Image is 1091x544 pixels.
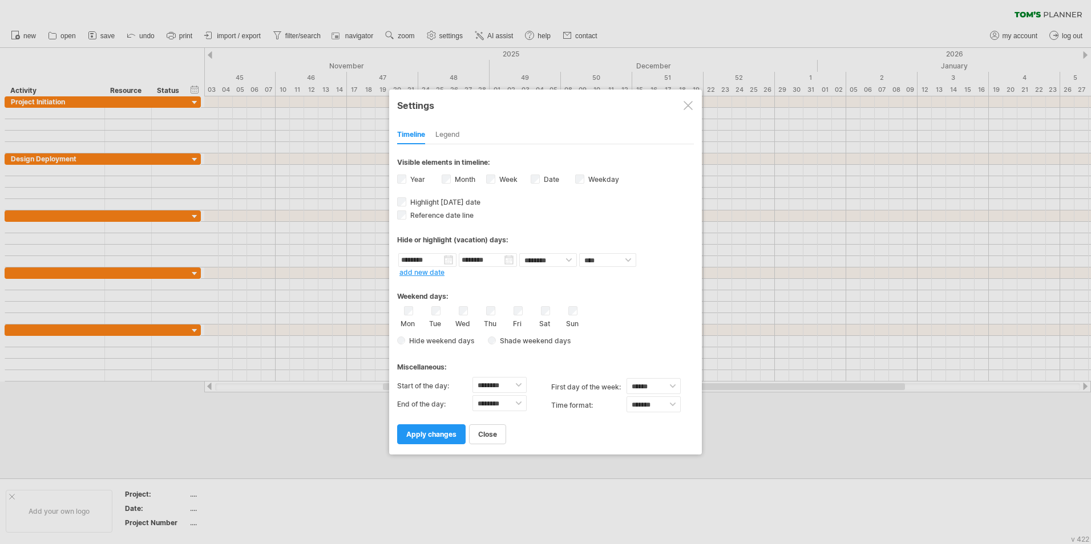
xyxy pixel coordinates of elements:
div: Settings [397,95,694,115]
div: Weekend days: [397,281,694,303]
a: apply changes [397,424,466,444]
label: Fri [510,317,524,328]
label: first day of the week: [551,378,627,396]
a: add new date [399,268,445,277]
label: Year [408,175,425,184]
label: Start of the day: [397,377,472,395]
label: Mon [401,317,415,328]
label: Date [542,175,559,184]
div: Visible elements in timeline: [397,158,694,170]
label: End of the day: [397,395,472,413]
label: Month [452,175,475,184]
div: Miscellaneous: [397,352,694,374]
div: Legend [435,126,460,144]
span: Reference date line [408,211,474,220]
label: Thu [483,317,497,328]
label: Sat [538,317,552,328]
label: Week [497,175,518,184]
span: apply changes [406,430,456,439]
div: Timeline [397,126,425,144]
a: close [469,424,506,444]
div: Hide or highlight (vacation) days: [397,236,694,244]
span: Highlight [DATE] date [408,198,480,206]
label: Sun [565,317,579,328]
label: Tue [428,317,442,328]
label: Weekday [586,175,619,184]
span: close [478,430,497,439]
span: Shade weekend days [496,336,571,345]
span: Hide weekend days [405,336,474,345]
label: Time format: [551,396,627,415]
label: Wed [455,317,470,328]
